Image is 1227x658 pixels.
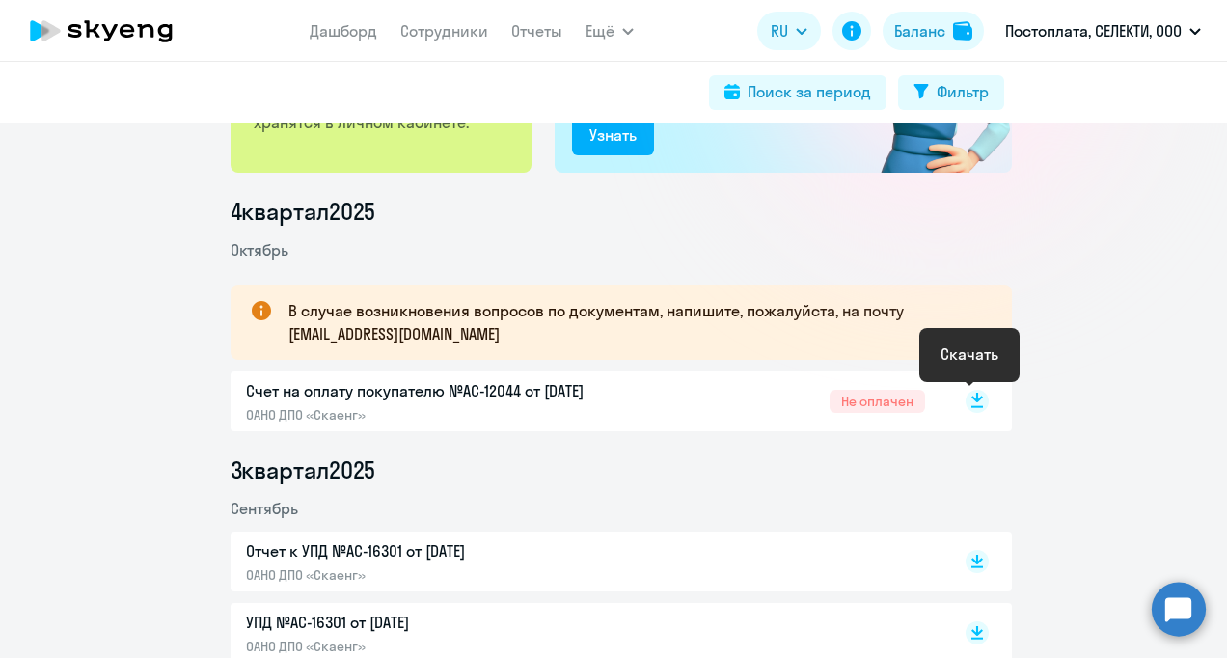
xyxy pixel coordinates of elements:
p: В случае возникновения вопросов по документам, напишите, пожалуйста, на почту [EMAIL_ADDRESS][DOM... [288,299,977,345]
p: Счет на оплату покупателю №AC-12044 от [DATE] [246,379,651,402]
p: ОАНО ДПО «Скаенг» [246,406,651,424]
span: Октябрь [231,240,288,260]
li: 4 квартал 2025 [231,196,1012,227]
a: Сотрудники [400,21,488,41]
button: Ещё [586,12,634,50]
button: RU [757,12,821,50]
div: Поиск за период [748,80,871,103]
p: ОАНО ДПО «Скаенг» [246,566,651,584]
a: Счет на оплату покупателю №AC-12044 от [DATE]ОАНО ДПО «Скаенг»Не оплачен [246,379,925,424]
span: Ещё [586,19,614,42]
div: Узнать [589,123,637,147]
a: Дашборд [310,21,377,41]
button: Узнать [572,117,654,155]
img: balance [953,21,972,41]
button: Фильтр [898,75,1004,110]
a: УПД №AC-16301 от [DATE]ОАНО ДПО «Скаенг» [246,611,925,655]
button: Постоплата, СЕЛЕКТИ, ООО [995,8,1211,54]
span: Сентябрь [231,499,298,518]
a: Отчеты [511,21,562,41]
span: Не оплачен [830,390,925,413]
button: Поиск за период [709,75,886,110]
div: Фильтр [937,80,989,103]
li: 3 квартал 2025 [231,454,1012,485]
button: Балансbalance [883,12,984,50]
a: Отчет к УПД №AC-16301 от [DATE]ОАНО ДПО «Скаенг» [246,539,925,584]
p: ОАНО ДПО «Скаенг» [246,638,651,655]
span: RU [771,19,788,42]
p: Отчет к УПД №AC-16301 от [DATE] [246,539,651,562]
p: Постоплата, СЕЛЕКТИ, ООО [1005,19,1182,42]
p: УПД №AC-16301 от [DATE] [246,611,651,634]
div: Баланс [894,19,945,42]
div: Скачать [941,343,998,366]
